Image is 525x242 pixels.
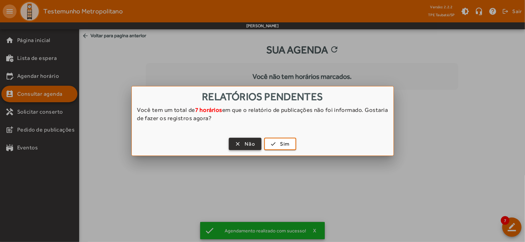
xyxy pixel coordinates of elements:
[229,138,261,150] button: Não
[202,91,323,103] span: Relatórios pendentes
[264,138,296,150] button: Sim
[245,140,255,148] span: Não
[280,140,290,148] span: Sim
[132,106,394,129] div: Você tem um total de em que o relatório de publicações não foi informado. Gostaria de fazer os re...
[195,106,222,113] span: 7 horários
